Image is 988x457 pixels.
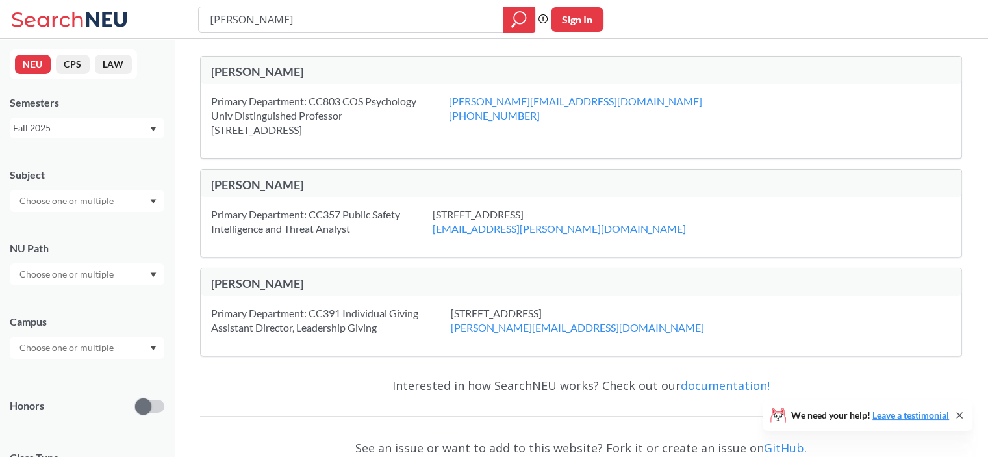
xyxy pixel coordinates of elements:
[10,315,164,329] div: Campus
[433,207,718,236] div: [STREET_ADDRESS]
[10,168,164,182] div: Subject
[451,306,737,335] div: [STREET_ADDRESS]
[211,276,581,291] div: [PERSON_NAME]
[13,121,149,135] div: Fall 2025
[872,410,949,421] a: Leave a testimonial
[211,94,449,137] div: Primary Department: CC803 COS Psychology Univ Distinguished Professor [STREET_ADDRESS]
[451,321,704,333] a: [PERSON_NAME][EMAIL_ADDRESS][DOMAIN_NAME]
[211,177,581,192] div: [PERSON_NAME]
[10,398,44,413] p: Honors
[10,118,164,138] div: Fall 2025Dropdown arrow
[449,95,702,107] a: [PERSON_NAME][EMAIL_ADDRESS][DOMAIN_NAME]
[433,222,686,235] a: [EMAIL_ADDRESS][PERSON_NAME][DOMAIN_NAME]
[10,241,164,255] div: NU Path
[511,10,527,29] svg: magnifying glass
[13,193,122,209] input: Choose one or multiple
[95,55,132,74] button: LAW
[10,337,164,359] div: Dropdown arrow
[503,7,535,33] div: magnifying glass
[551,7,603,32] button: Sign In
[764,440,804,456] a: GitHub
[15,55,51,74] button: NEU
[150,127,157,132] svg: Dropdown arrow
[211,207,433,236] div: Primary Department: CC357 Public Safety Intelligence and Threat Analyst
[211,64,581,79] div: [PERSON_NAME]
[681,378,770,393] a: documentation!
[150,272,157,278] svg: Dropdown arrow
[13,340,122,356] input: Choose one or multiple
[200,367,962,404] div: Interested in how SearchNEU works? Check out our
[209,8,494,31] input: Class, professor, course number, "phrase"
[10,263,164,285] div: Dropdown arrow
[150,346,157,351] svg: Dropdown arrow
[211,306,451,335] div: Primary Department: CC391 Individual Giving Assistant Director, Leadership Giving
[10,190,164,212] div: Dropdown arrow
[10,96,164,110] div: Semesters
[449,109,540,122] a: [PHONE_NUMBER]
[791,411,949,420] span: We need your help!
[150,199,157,204] svg: Dropdown arrow
[13,267,122,282] input: Choose one or multiple
[56,55,90,74] button: CPS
